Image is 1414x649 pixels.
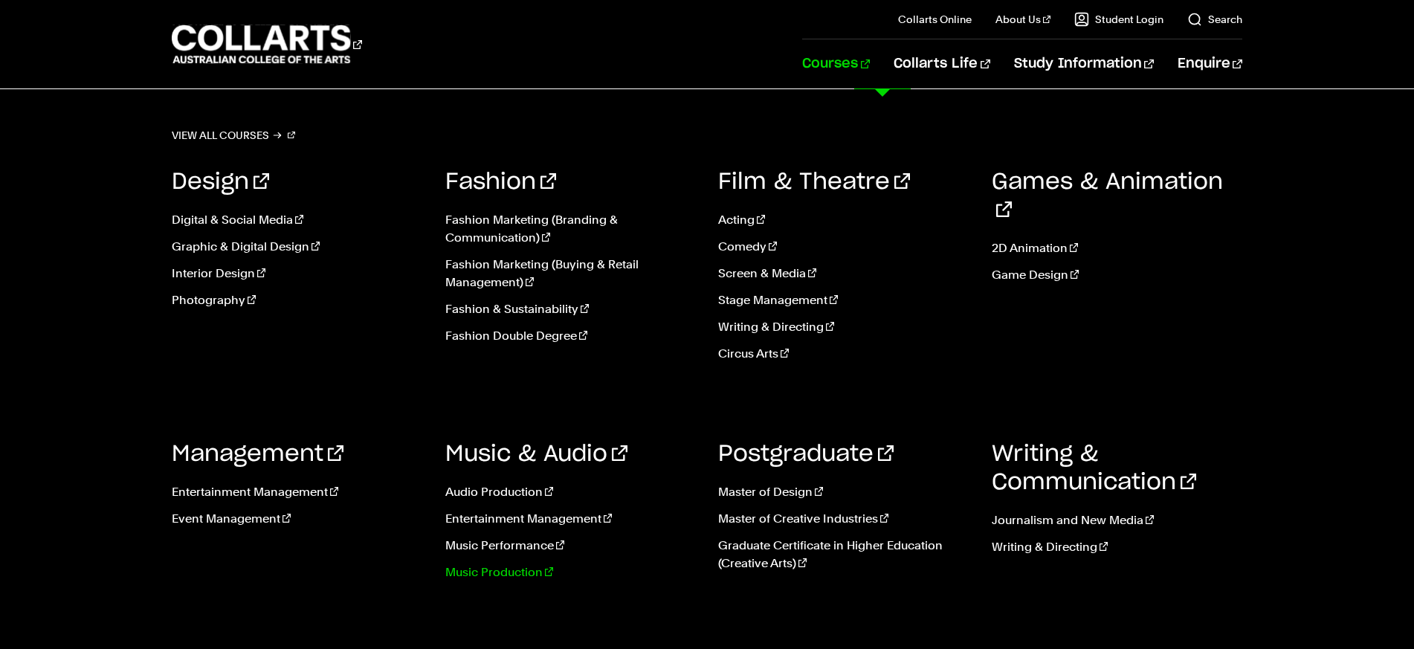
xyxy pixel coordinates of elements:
[718,238,969,256] a: Comedy
[898,12,972,27] a: Collarts Online
[992,511,1243,529] a: Journalism and New Media
[172,125,295,146] a: View all courses
[445,483,697,501] a: Audio Production
[992,538,1243,556] a: Writing & Directing
[718,171,910,193] a: Film & Theatre
[1074,12,1163,27] a: Student Login
[445,211,697,247] a: Fashion Marketing (Branding & Communication)
[445,300,697,318] a: Fashion & Sustainability
[172,211,423,229] a: Digital & Social Media
[1014,39,1154,88] a: Study Information
[992,443,1196,494] a: Writing & Communication
[172,238,423,256] a: Graphic & Digital Design
[445,327,697,345] a: Fashion Double Degree
[718,510,969,528] a: Master of Creative Industries
[172,483,423,501] a: Entertainment Management
[718,443,894,465] a: Postgraduate
[445,537,697,555] a: Music Performance
[172,510,423,528] a: Event Management
[718,318,969,336] a: Writing & Directing
[718,291,969,309] a: Stage Management
[718,265,969,282] a: Screen & Media
[718,483,969,501] a: Master of Design
[172,23,362,65] div: Go to homepage
[172,265,423,282] a: Interior Design
[445,564,697,581] a: Music Production
[718,345,969,363] a: Circus Arts
[802,39,870,88] a: Courses
[1187,12,1242,27] a: Search
[445,510,697,528] a: Entertainment Management
[445,443,627,465] a: Music & Audio
[445,171,556,193] a: Fashion
[172,171,269,193] a: Design
[894,39,990,88] a: Collarts Life
[718,537,969,572] a: Graduate Certificate in Higher Education (Creative Arts)
[1178,39,1242,88] a: Enquire
[992,266,1243,284] a: Game Design
[718,211,969,229] a: Acting
[445,256,697,291] a: Fashion Marketing (Buying & Retail Management)
[992,239,1243,257] a: 2D Animation
[172,291,423,309] a: Photography
[172,443,343,465] a: Management
[995,12,1050,27] a: About Us
[992,171,1223,222] a: Games & Animation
